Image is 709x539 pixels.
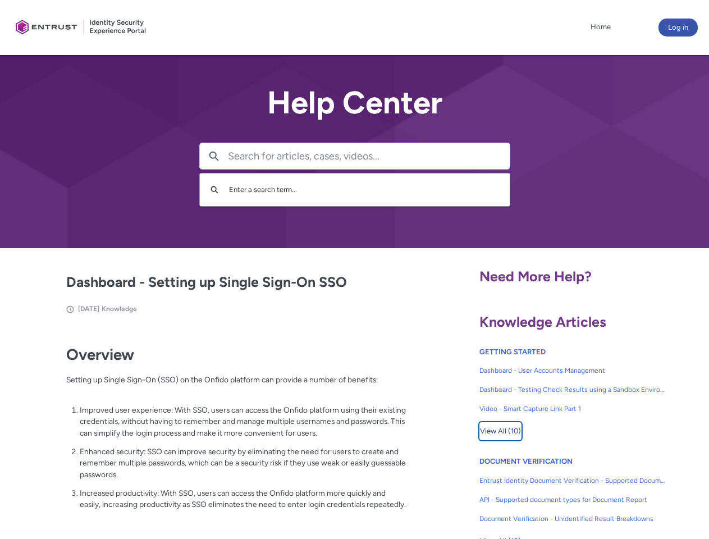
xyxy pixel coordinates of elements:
span: Knowledge Articles [479,313,606,330]
button: Search [200,143,228,169]
button: Search [205,179,223,200]
a: Dashboard - Testing Check Results using a Sandbox Environment [479,380,666,399]
a: Dashboard - User Accounts Management [479,361,666,380]
span: Entrust Identity Document Verification - Supported Document type and size [479,476,666,486]
input: Search for articles, cases, videos... [228,143,510,169]
p: Setting up Single Sign-On (SSO) on the Onfido platform can provide a number of benefits: [66,374,406,397]
a: DOCUMENT VERIFICATION [479,457,573,465]
h2: Help Center [199,85,510,120]
a: Video - Smart Capture Link Part 1 [479,399,666,418]
button: View All (10) [479,422,522,440]
span: View All (10) [480,423,521,440]
span: Dashboard - Testing Check Results using a Sandbox Environment [479,385,666,395]
p: Enhanced security: SSO can improve security by eliminating the need for users to create and remem... [80,446,406,481]
span: Enter a search term... [229,185,297,194]
span: [DATE] [78,305,99,313]
a: Home [588,19,614,35]
p: Increased productivity: With SSO, users can access the Onfido platform more quickly and easily, i... [80,487,406,510]
a: API - Supported document types for Document Report [479,490,666,509]
span: Document Verification - Unidentified Result Breakdowns [479,514,666,524]
span: API - Supported document types for Document Report [479,495,666,505]
a: Document Verification - Unidentified Result Breakdowns [479,509,666,528]
li: Knowledge [102,304,137,314]
a: Entrust Identity Document Verification - Supported Document type and size [479,471,666,490]
p: Improved user experience: With SSO, users can access the Onfido platform using their existing cre... [80,404,406,439]
span: Dashboard - User Accounts Management [479,366,666,376]
button: Log in [658,19,698,36]
span: Need More Help? [479,268,592,285]
h2: Dashboard - Setting up Single Sign-On SSO [66,272,406,293]
strong: Overview [66,345,134,364]
a: GETTING STARTED [479,348,546,356]
span: Video - Smart Capture Link Part 1 [479,404,666,414]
